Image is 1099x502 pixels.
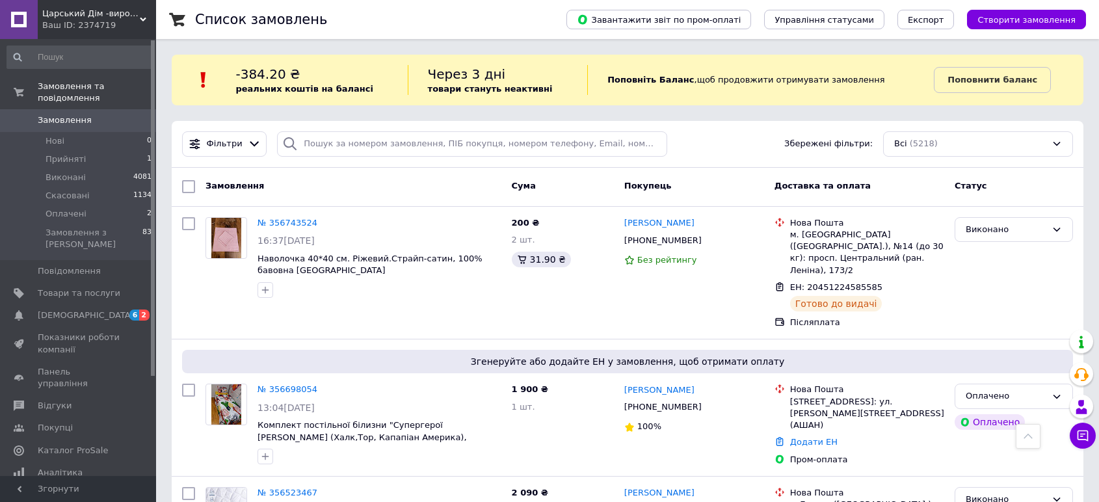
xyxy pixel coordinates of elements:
[38,332,120,355] span: Показники роботи компанії
[258,488,317,497] a: № 356523467
[38,287,120,299] span: Товари та послуги
[38,445,108,456] span: Каталог ProSale
[205,384,247,425] a: Фото товару
[637,255,697,265] span: Без рейтингу
[147,135,152,147] span: 0
[977,15,1076,25] span: Створити замовлення
[764,10,884,29] button: Управління статусами
[42,20,156,31] div: Ваш ID: 2374719
[38,265,101,277] span: Повідомлення
[428,66,506,82] span: Через 3 дні
[235,84,373,94] b: реальних коштів на балансі
[908,15,944,25] span: Експорт
[207,138,243,150] span: Фільтри
[910,139,938,148] span: (5218)
[790,317,944,328] div: Післяплата
[587,65,934,95] div: , щоб продовжити отримувати замовлення
[622,399,704,416] div: [PHONE_NUMBER]
[790,384,944,395] div: Нова Пошта
[790,487,944,499] div: Нова Пошта
[46,172,86,183] span: Виконані
[607,75,694,85] b: Поповніть Баланс
[205,181,264,191] span: Замовлення
[790,396,944,432] div: [STREET_ADDRESS]: ул. [PERSON_NAME][STREET_ADDRESS] (АШАН)
[947,75,1037,85] b: Поповнити баланс
[624,217,695,230] a: [PERSON_NAME]
[966,223,1046,237] div: Виконано
[512,235,535,244] span: 2 шт.
[211,218,242,258] img: Фото товару
[258,403,315,413] span: 13:04[DATE]
[211,384,242,425] img: Фото товару
[147,153,152,165] span: 1
[967,10,1086,29] button: Створити замовлення
[235,66,300,82] span: -384.20 ₴
[38,81,156,104] span: Замовлення та повідомлення
[38,366,120,390] span: Панель управління
[955,414,1025,430] div: Оплачено
[142,227,152,250] span: 83
[38,467,83,479] span: Аналітика
[512,384,548,394] span: 1 900 ₴
[139,310,150,321] span: 2
[205,217,247,259] a: Фото товару
[46,153,86,165] span: Прийняті
[133,190,152,202] span: 1134
[46,190,90,202] span: Скасовані
[775,181,871,191] span: Доставка та оплата
[790,229,944,276] div: м. [GEOGRAPHIC_DATA] ([GEOGRAPHIC_DATA].), №14 (до 30 кг): просп. Центральний (ран. Леніна), 173/2
[187,355,1068,368] span: Згенеруйте або додайте ЕН у замовлення, щоб отримати оплату
[624,181,672,191] span: Покупець
[7,46,153,69] input: Пошук
[195,12,327,27] h1: Список замовлень
[512,181,536,191] span: Cума
[42,8,140,20] span: Царський Дім -виробник постільної білизни із натуральних тканин
[38,114,92,126] span: Замовлення
[624,384,695,397] a: [PERSON_NAME]
[129,310,140,321] span: 6
[784,138,873,150] span: Збережені фільтри:
[512,218,540,228] span: 200 ₴
[966,390,1046,403] div: Оплачено
[894,138,907,150] span: Всі
[637,421,661,431] span: 100%
[258,384,317,394] a: № 356698054
[258,254,483,276] a: Наволочка 40*40 см. Ріжевий.Страйп-сатин, 100% бавовна [GEOGRAPHIC_DATA]
[1070,423,1096,449] button: Чат з покупцем
[934,67,1051,93] a: Поповнити баланс
[194,70,213,90] img: :exclamation:
[790,454,944,466] div: Пром-оплата
[46,227,142,250] span: Замовлення з [PERSON_NAME]
[258,235,315,246] span: 16:37[DATE]
[790,282,882,292] span: ЕН: 20451224585585
[577,14,741,25] span: Завантажити звіт по пром-оплаті
[38,422,73,434] span: Покупці
[512,402,535,412] span: 1 шт.
[512,488,548,497] span: 2 090 ₴
[955,181,987,191] span: Статус
[622,232,704,249] div: [PHONE_NUMBER]
[954,14,1086,24] a: Створити замовлення
[133,172,152,183] span: 4081
[277,131,667,157] input: Пошук за номером замовлення, ПІБ покупця, номером телефону, Email, номером накладної
[46,208,86,220] span: Оплачені
[624,487,695,499] a: [PERSON_NAME]
[512,252,571,267] div: 31.90 ₴
[790,217,944,229] div: Нова Пошта
[147,208,152,220] span: 2
[775,15,874,25] span: Управління статусами
[428,84,553,94] b: товари стануть неактивні
[38,400,72,412] span: Відгуки
[790,296,882,311] div: Готово до видачі
[566,10,751,29] button: Завантажити звіт по пром-оплаті
[46,135,64,147] span: Нові
[258,420,475,466] a: Комплект постільної білизни "Супергерої [PERSON_NAME] (Халк,Тор, Капапіан Америка), ранфорс Lux [...
[790,437,838,447] a: Додати ЕН
[897,10,955,29] button: Експорт
[38,310,134,321] span: [DEMOGRAPHIC_DATA]
[258,218,317,228] a: № 356743524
